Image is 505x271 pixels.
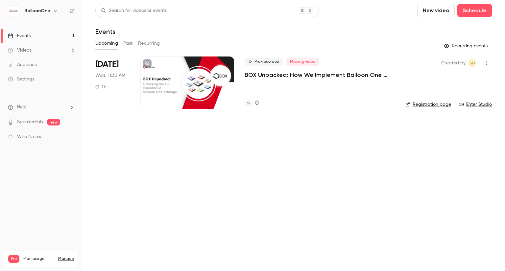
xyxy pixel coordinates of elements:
a: BOX Unpacked: How We Implement Balloon One Xchange (BOX)—Our Proven Project Methodology [245,71,395,79]
button: Recurring events [441,41,492,51]
span: Created by [441,59,466,67]
a: 0 [245,99,259,108]
span: Pro [8,255,19,263]
span: Wed, 11:30 AM [95,72,125,79]
span: Help [17,104,27,111]
a: Registration page [405,101,451,108]
a: SpeakerHub [17,119,43,125]
button: Upcoming [95,38,118,49]
button: Schedule [457,4,492,17]
h1: Events [95,28,115,35]
li: help-dropdown-opener [8,104,74,111]
span: Missing video [286,58,319,66]
span: Pre-recorded [245,58,283,66]
div: Sep 10 Wed, 11:30 AM (Europe/London) [95,56,130,109]
a: Manage [58,256,74,261]
iframe: Noticeable Trigger [66,134,74,140]
div: Settings [8,76,34,82]
span: [DATE] [95,59,119,70]
h6: BalloonOne [24,8,50,14]
button: New video [417,4,455,17]
h4: 0 [255,99,259,108]
div: Videos [8,47,31,54]
button: Recurring [138,38,160,49]
span: Plan usage [23,256,54,261]
span: Sitara Duggal [468,59,476,67]
a: Enter Studio [459,101,492,108]
img: BalloonOne [8,6,19,16]
button: Past [123,38,133,49]
div: 1 h [95,84,107,89]
span: new [47,119,60,125]
div: Events [8,33,31,39]
div: Audience [8,61,37,68]
div: Search for videos or events [101,7,167,14]
span: SD [469,59,475,67]
span: What's new [17,133,42,140]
